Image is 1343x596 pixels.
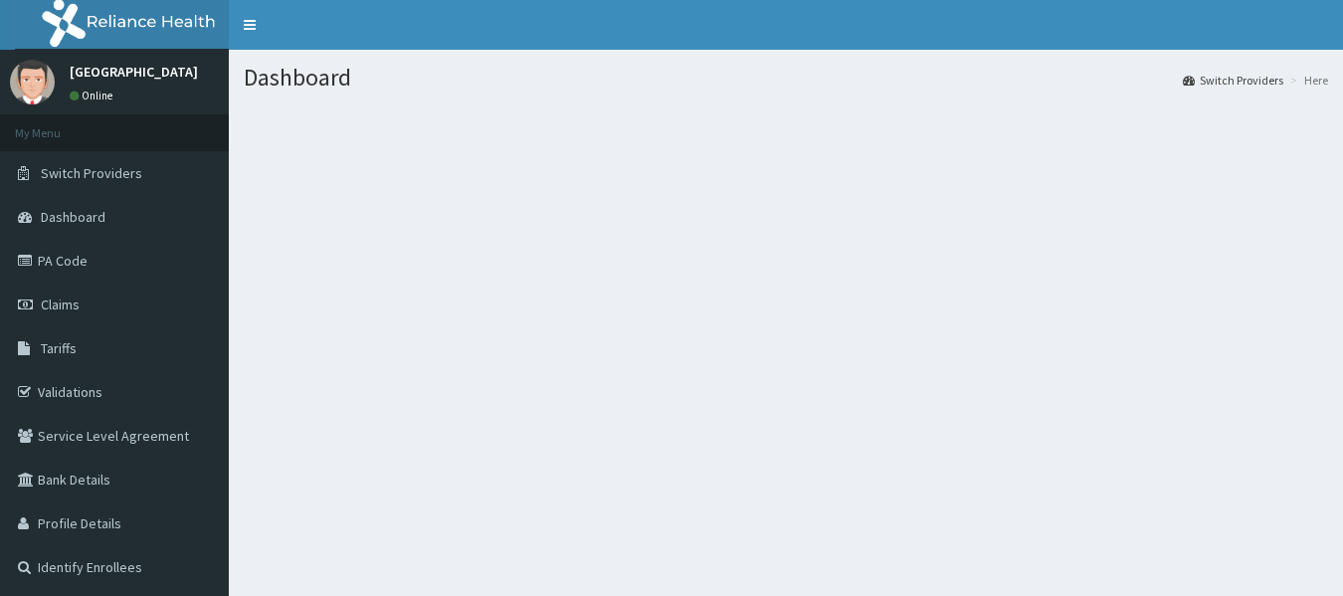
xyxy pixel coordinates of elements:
[41,164,142,182] span: Switch Providers
[244,65,1328,91] h1: Dashboard
[41,339,77,357] span: Tariffs
[41,296,80,313] span: Claims
[70,65,198,79] p: [GEOGRAPHIC_DATA]
[10,60,55,104] img: User Image
[41,208,105,226] span: Dashboard
[70,89,117,102] a: Online
[1183,72,1283,89] a: Switch Providers
[1285,72,1328,89] li: Here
